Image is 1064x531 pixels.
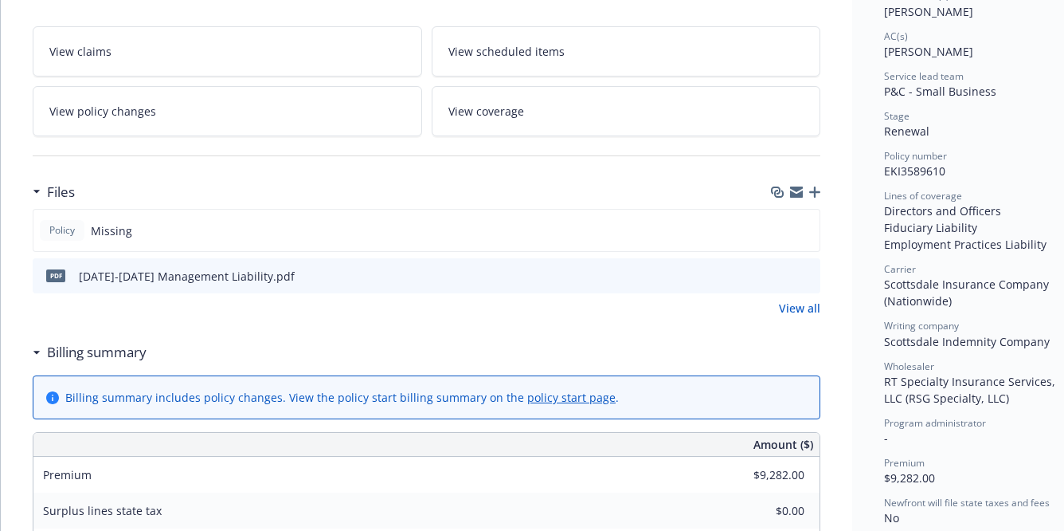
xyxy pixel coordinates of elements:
[710,499,814,523] input: 0.00
[46,269,65,281] span: pdf
[47,342,147,363] h3: Billing summary
[33,26,422,77] a: View claims
[800,268,814,285] button: preview file
[527,390,616,405] a: policy start page
[884,416,986,430] span: Program administrator
[774,268,787,285] button: download file
[65,389,619,406] div: Billing summary includes policy changes. View the policy start billing summary on the .
[884,189,962,203] span: Lines of coverage
[779,300,820,317] a: View all
[33,86,422,136] a: View policy changes
[884,319,959,332] span: Writing company
[884,124,929,139] span: Renewal
[884,219,1062,236] div: Fiduciary Liability
[884,203,1062,219] div: Directors and Officers
[884,456,925,470] span: Premium
[753,436,813,453] span: Amount ($)
[432,26,821,77] a: View scheduled items
[49,103,156,120] span: View policy changes
[884,163,945,179] span: EKI3589610
[884,334,1050,349] span: Scottsdale Indemnity Company
[884,29,908,43] span: AC(s)
[884,470,935,486] span: $9,282.00
[49,43,111,60] span: View claims
[884,84,996,99] span: P&C - Small Business
[884,44,973,59] span: [PERSON_NAME]
[884,277,1052,309] span: Scottsdale Insurance Company (Nationwide)
[43,503,162,518] span: Surplus lines state tax
[43,467,92,482] span: Premium
[884,262,916,276] span: Carrier
[47,182,75,203] h3: Files
[710,463,814,487] input: 0.00
[884,4,973,19] span: [PERSON_NAME]
[33,182,75,203] div: Files
[884,69,964,83] span: Service lead team
[448,103,524,120] span: View coverage
[46,223,78,238] span: Policy
[79,268,295,285] div: [DATE]-[DATE] Management Liability.pdf
[884,510,899,525] span: No
[884,236,1062,253] div: Employment Practices Liability
[884,149,947,163] span: Policy number
[884,496,1050,509] span: Newfront will file state taxes and fees
[448,43,565,60] span: View scheduled items
[884,431,888,446] span: -
[884,109,909,123] span: Stage
[432,86,821,136] a: View coverage
[91,222,132,239] span: Missing
[33,342,147,363] div: Billing summary
[884,360,934,373] span: Wholesaler
[884,374,1058,406] span: RT Specialty Insurance Services, LLC (RSG Specialty, LLC)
